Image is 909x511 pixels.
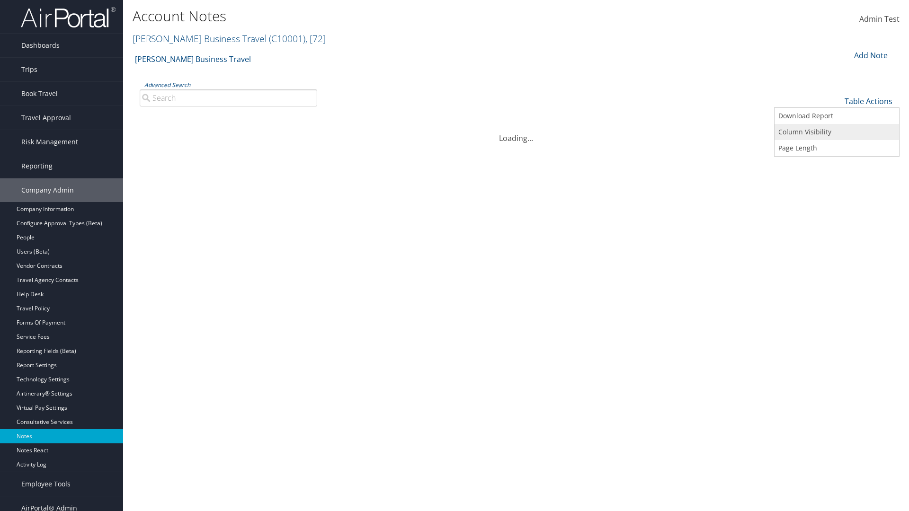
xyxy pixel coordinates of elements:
[21,6,116,28] img: airportal-logo.png
[21,178,74,202] span: Company Admin
[21,34,60,57] span: Dashboards
[21,58,37,81] span: Trips
[21,130,78,154] span: Risk Management
[775,124,899,140] a: Column Visibility
[21,82,58,106] span: Book Travel
[775,108,899,124] a: Download Report
[21,154,53,178] span: Reporting
[21,472,71,496] span: Employee Tools
[21,106,71,130] span: Travel Approval
[775,140,899,156] a: Page Length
